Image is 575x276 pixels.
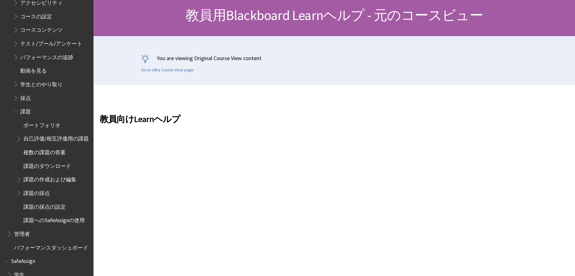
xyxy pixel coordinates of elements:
span: 採点 [20,93,31,101]
span: テスト/プール/アンケート [20,38,82,47]
span: SafeAssign [11,256,35,264]
span: パフォーマンスダッシュボード [14,242,88,251]
span: 課題のダウンロード [23,161,71,169]
span: 複数の課題の答案 [23,147,66,155]
a: Go to Ultra Course View page. [141,67,194,73]
h2: 教員向けLearnヘルプ [100,105,477,126]
span: 課題 [20,106,31,115]
iframe: Learn Help for Instructors [100,130,288,236]
span: 課題の作成および編集 [23,174,76,183]
span: 課題の採点 [23,188,50,196]
span: ポートフォリオ [23,120,60,128]
span: 課題の採点の設定 [23,202,66,210]
span: 学生とのやり取り [20,79,63,88]
span: 管理者 [14,229,30,237]
span: 課題へのSafeAssignの使用 [23,215,85,224]
span: パフォーマンスの追跡 [20,52,73,60]
span: 教員用Blackboard Learnヘルプ - 元のコースビュー [185,7,483,24]
span: 動画を見る [20,65,47,74]
span: 自己評価/相互評価用の課題 [23,134,89,142]
span: コースの設定 [20,11,52,20]
span: コースコンテンツ [20,25,63,33]
p: You are viewing Original Course View content [141,54,528,62]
